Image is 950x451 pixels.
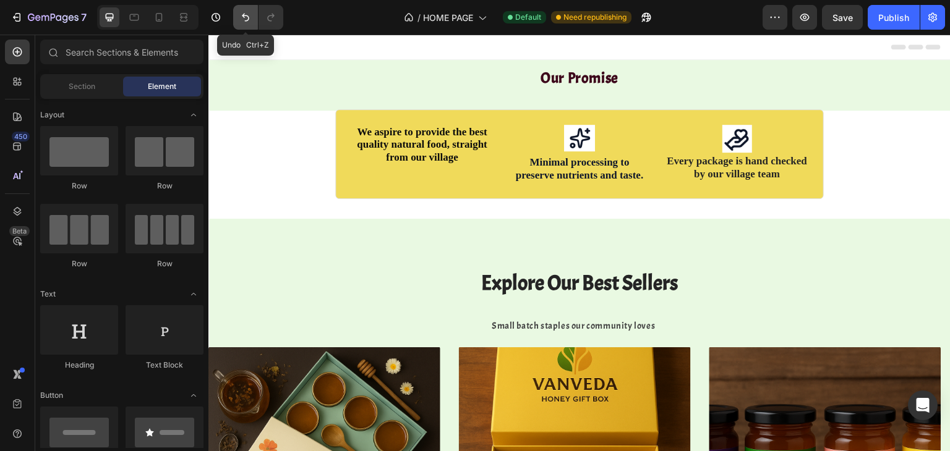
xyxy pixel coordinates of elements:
span: Element [148,81,176,92]
span: Toggle open [184,105,203,125]
input: Search Sections & Elements [40,40,203,64]
div: Undo/Redo [233,5,283,30]
span: Need republishing [563,12,627,23]
span: Text [40,289,56,300]
img: tab_domain_overview_orange.svg [33,72,43,82]
div: Domain Overview [47,73,111,81]
span: Small batch staples our community loves [283,285,447,297]
div: Heading [40,360,118,371]
button: 7 [5,5,92,30]
button: Publish [868,5,920,30]
div: Row [40,180,118,192]
img: website_grey.svg [20,32,30,42]
div: Domain: [DOMAIN_NAME] [32,32,136,42]
span: Toggle open [184,386,203,405]
strong: Every package is hand checked by our village team [458,120,599,145]
div: Keywords by Traffic [137,73,208,81]
span: / [417,11,421,24]
span: Button [40,390,63,401]
button: Save [822,5,863,30]
div: Text Block [126,360,203,371]
iframe: Design area [208,35,950,451]
p: 7 [81,10,87,25]
div: Open Intercom Messenger [908,390,938,420]
div: Publish [878,11,909,24]
div: Beta [9,226,30,236]
span: Default [515,12,541,23]
div: Row [126,258,203,269]
span: HOME PAGE [423,11,473,24]
img: tab_keywords_by_traffic_grey.svg [123,72,133,82]
span: Layout [40,109,64,120]
strong: Minimal processing to preserve nutrients and taste. [307,122,435,146]
img: logo_orange.svg [20,20,30,30]
div: Row [40,258,118,269]
span: Toggle open [184,284,203,304]
div: Row [126,180,203,192]
div: v 4.0.25 [35,20,61,30]
span: Save [832,12,853,23]
div: 450 [12,132,30,141]
img: gempages_579501593292964657-5fb7baef-ca9e-4cfb-8f0a-3365a7611aba.png [356,90,387,117]
span: Section [69,81,95,92]
img: Alt Image [514,90,544,118]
